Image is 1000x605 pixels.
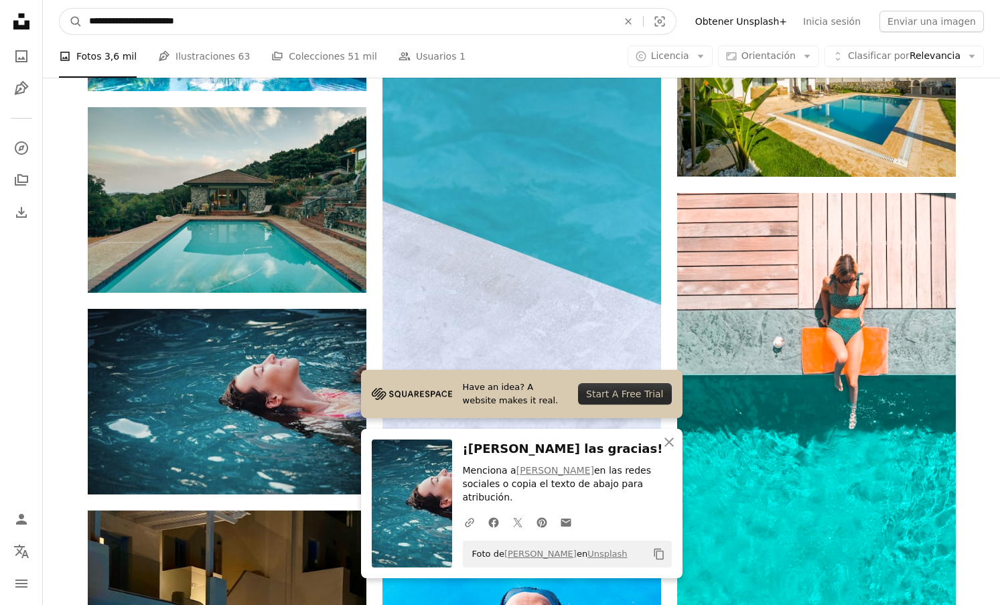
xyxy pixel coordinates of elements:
a: Explorar [8,135,35,161]
span: Licencia [651,50,689,61]
a: Have an idea? A website makes it real.Start A Free Trial [361,370,683,418]
a: Iniciar sesión / Registrarse [8,506,35,533]
form: Encuentra imágenes en todo el sitio [59,8,676,35]
a: Fotos [8,43,35,70]
a: Obtener Unsplash+ [687,11,795,32]
button: Copiar al portapapeles [648,543,670,565]
span: Clasificar por [848,50,910,61]
button: Idioma [8,538,35,565]
a: Ilustraciones [8,75,35,102]
h3: ¡[PERSON_NAME] las gracias! [463,440,672,459]
a: Colecciones [8,167,35,194]
a: empty gray floor beside pool [382,235,661,247]
img: mujer flotando en el cuerpo de agua [88,309,366,494]
a: Ilustraciones 63 [158,35,250,78]
span: Orientación [741,50,796,61]
a: Comparte en Pinterest [530,509,554,535]
a: Usuarios 1 [399,35,466,78]
button: Menú [8,570,35,597]
a: Unsplash [587,549,627,559]
button: Clasificar porRelevancia [825,46,984,67]
button: Borrar [614,9,643,34]
a: Historial de descargas [8,199,35,226]
a: Piscina en la montaña [88,194,366,206]
a: mujer flotando en el cuerpo de agua [88,395,366,407]
button: Licencia [628,46,713,67]
a: Comparte por correo electrónico [554,509,578,535]
span: Foto de en [466,543,628,565]
a: [PERSON_NAME] [504,549,577,559]
div: Start A Free Trial [578,383,671,405]
p: Menciona a en las redes sociales o copia el texto de abajo para atribución. [463,464,672,505]
span: Relevancia [848,50,960,63]
button: Enviar una imagen [879,11,984,32]
a: Colecciones 51 mil [271,35,377,78]
a: una casa con piscina frente a ella [677,78,956,90]
a: Inicio — Unsplash [8,8,35,38]
a: Comparte en Twitter [506,509,530,535]
button: Buscar en Unsplash [60,9,82,34]
img: file-1705255347840-230a6ab5bca9image [372,384,452,404]
a: Mujer acostada al lado de la piscina durante el día [677,395,956,407]
img: empty gray floor beside pool [382,33,661,451]
span: 51 mil [348,49,377,64]
span: 63 [238,49,250,64]
a: [PERSON_NAME] [516,465,594,476]
span: 1 [459,49,466,64]
button: Búsqueda visual [644,9,676,34]
a: Inicia sesión [795,11,869,32]
a: Comparte en Facebook [482,509,506,535]
button: Orientación [718,46,819,67]
img: Piscina en la montaña [88,107,366,293]
span: Have an idea? A website makes it real. [463,381,568,407]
